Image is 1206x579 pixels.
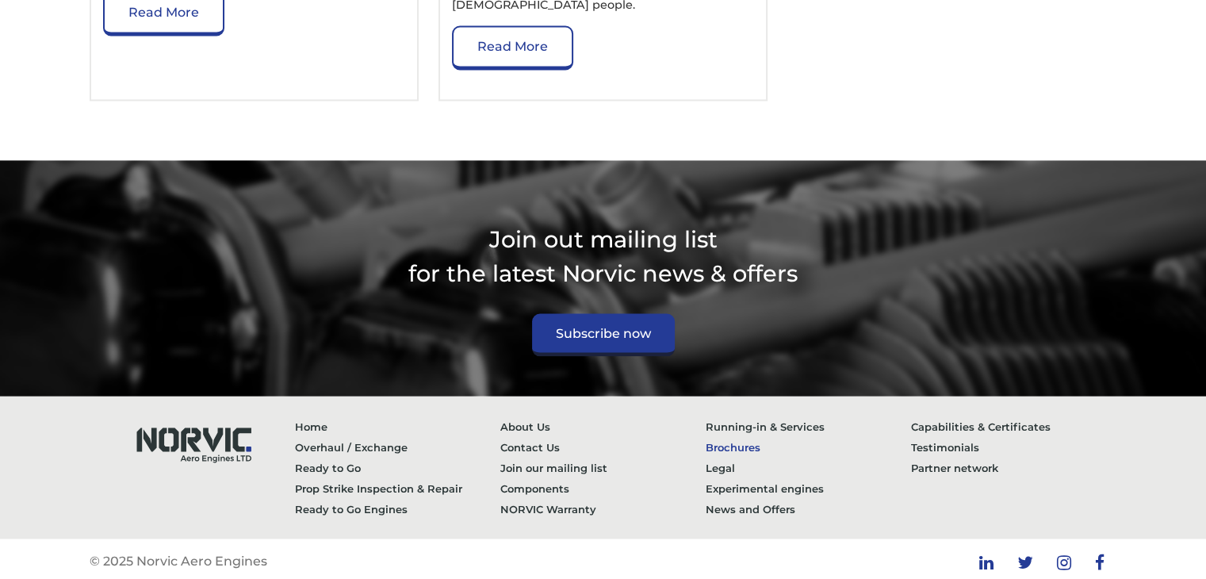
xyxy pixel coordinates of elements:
a: Running-in & Services [706,416,911,436]
a: Components [500,477,706,498]
a: News and Offers [706,498,911,519]
a: Legal [706,457,911,477]
a: Subscribe now [532,313,675,356]
a: Prop Strike Inspection & Repair [295,477,500,498]
a: Testimonials [911,436,1116,457]
a: Contact Us [500,436,706,457]
p: © 2025 Norvic Aero Engines [90,551,267,570]
p: Join out mailing list for the latest Norvic news & offers [90,222,1116,290]
a: About Us [500,416,706,436]
img: Norvic Aero Engines logo [121,416,264,470]
a: Ready to Go Engines [295,498,500,519]
a: NORVIC Warranty [500,498,706,519]
a: Experimental engines [706,477,911,498]
a: Read More [452,25,573,70]
a: Home [295,416,500,436]
a: Ready to Go [295,457,500,477]
a: Brochures [706,436,911,457]
a: Overhaul / Exchange [295,436,500,457]
a: Join our mailing list [500,457,706,477]
a: Partner network [911,457,1116,477]
a: Capabilities & Certificates [911,416,1116,436]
